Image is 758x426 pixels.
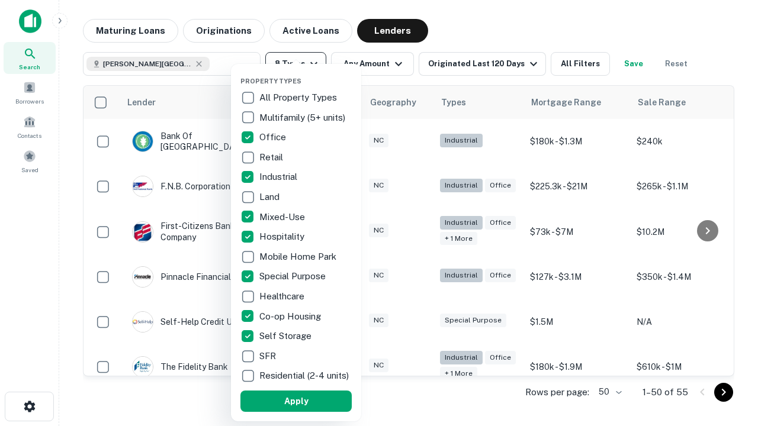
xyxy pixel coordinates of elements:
p: Multifamily (5+ units) [259,111,348,125]
p: Self Storage [259,329,314,343]
p: Residential (2-4 units) [259,369,351,383]
p: All Property Types [259,91,339,105]
p: Hospitality [259,230,307,244]
iframe: Chat Widget [699,331,758,388]
p: Office [259,130,288,144]
p: Land [259,190,282,204]
p: Special Purpose [259,269,328,283]
p: Mixed-Use [259,210,307,224]
p: Mobile Home Park [259,250,339,264]
span: Property Types [240,78,301,85]
p: Industrial [259,170,300,184]
button: Apply [240,390,352,412]
p: Co-op Housing [259,309,323,324]
p: Retail [259,150,285,164]
p: SFR [259,349,278,363]
p: Healthcare [259,289,307,304]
